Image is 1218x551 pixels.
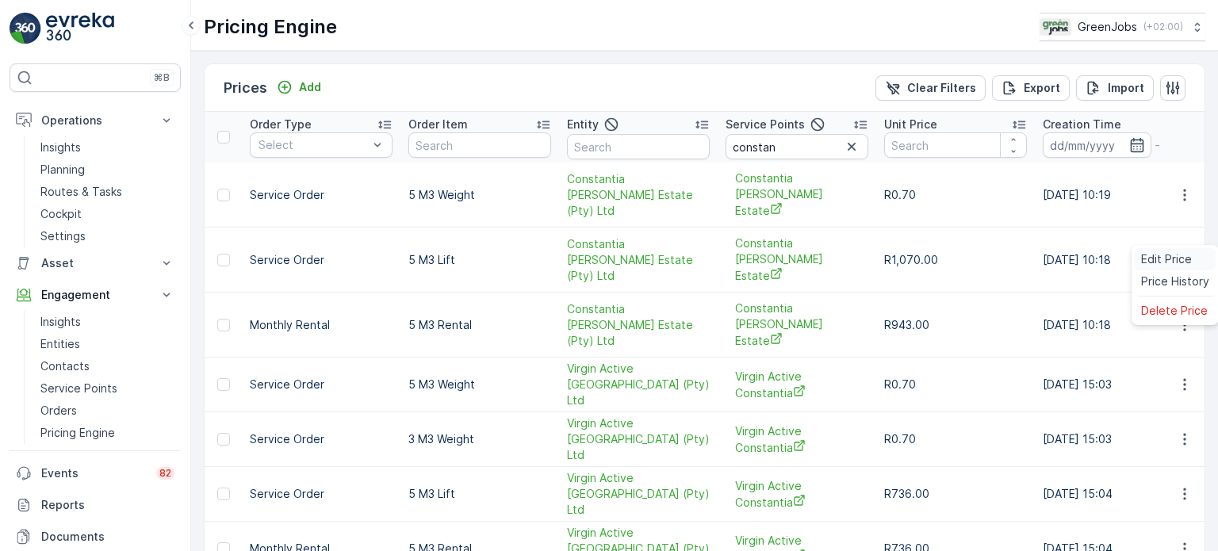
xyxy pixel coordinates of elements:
[41,529,174,545] p: Documents
[34,333,181,355] a: Entities
[259,137,368,153] p: Select
[41,113,149,128] p: Operations
[567,361,710,408] a: Virgin Active South Africa (Pty) Ltd
[40,162,85,178] p: Planning
[567,171,710,219] a: Constantia Glen Estate (Pty) Ltd
[567,361,710,408] span: Virgin Active [GEOGRAPHIC_DATA] (Pty) Ltd
[204,14,337,40] p: Pricing Engine
[10,247,181,279] button: Asset
[735,235,859,284] a: Constantia Glen Estate
[884,487,929,500] span: R736.00
[992,75,1070,101] button: Export
[40,403,77,419] p: Orders
[1108,80,1144,96] p: Import
[217,488,230,500] div: Toggle Row Selected
[726,134,868,159] input: Search
[299,79,321,95] p: Add
[34,377,181,400] a: Service Points
[10,489,181,521] a: Reports
[217,254,230,266] div: Toggle Row Selected
[34,136,181,159] a: Insights
[567,301,710,349] a: Constantia Glen Estate (Pty) Ltd
[10,13,41,44] img: logo
[408,431,551,447] p: 3 M3 Weight
[34,400,181,422] a: Orders
[1076,75,1154,101] button: Import
[884,253,938,266] span: R1,070.00
[34,355,181,377] a: Contacts
[735,170,859,219] a: Constantia Glen Estate
[884,432,916,446] span: R0.70
[1024,80,1060,96] p: Export
[1078,19,1137,35] p: GreenJobs
[884,318,929,331] span: R943.00
[40,184,122,200] p: Routes & Tasks
[217,319,230,331] div: Toggle Row Selected
[34,225,181,247] a: Settings
[10,457,181,489] a: Events82
[40,314,81,330] p: Insights
[735,300,859,349] span: Constantia [PERSON_NAME] Estate
[884,377,916,391] span: R0.70
[40,381,117,396] p: Service Points
[408,486,551,502] p: 5 M3 Lift
[408,117,468,132] p: Order Item
[217,433,230,446] div: Toggle Row Selected
[1043,117,1121,132] p: Creation Time
[567,301,710,349] span: Constantia [PERSON_NAME] Estate (Pty) Ltd
[1141,251,1192,267] span: Edit Price
[735,170,859,219] span: Constantia [PERSON_NAME] Estate
[1141,303,1208,319] span: Delete Price
[735,478,859,511] a: Virgin Active Constantia
[408,132,551,158] input: Search
[34,422,181,444] a: Pricing Engine
[735,369,859,401] a: Virgin Active Constantia
[1141,274,1209,289] span: Price History
[46,13,114,44] img: logo_light-DOdMpM7g.png
[735,300,859,349] a: Constantia Glen Estate
[567,470,710,518] span: Virgin Active [GEOGRAPHIC_DATA] (Pty) Ltd
[250,486,393,502] p: Service Order
[567,117,599,132] p: Entity
[250,117,312,132] p: Order Type
[907,80,976,96] p: Clear Filters
[40,425,115,441] p: Pricing Engine
[40,140,81,155] p: Insights
[40,206,82,222] p: Cockpit
[159,467,171,480] p: 82
[217,189,230,201] div: Toggle Row Selected
[250,431,393,447] p: Service Order
[41,287,149,303] p: Engagement
[10,105,181,136] button: Operations
[10,279,181,311] button: Engagement
[1155,136,1160,155] p: -
[270,78,327,97] button: Add
[884,188,916,201] span: R0.70
[250,252,393,268] p: Service Order
[408,317,551,333] p: 5 M3 Rental
[1143,21,1183,33] p: ( +02:00 )
[567,236,710,284] span: Constantia [PERSON_NAME] Estate (Pty) Ltd
[34,159,181,181] a: Planning
[567,171,710,219] span: Constantia [PERSON_NAME] Estate (Pty) Ltd
[735,235,859,284] span: Constantia [PERSON_NAME] Estate
[567,415,710,463] a: Virgin Active South Africa (Pty) Ltd
[408,187,551,203] p: 5 M3 Weight
[726,117,805,132] p: Service Points
[735,423,859,456] span: Virgin Active Constantia
[217,378,230,391] div: Toggle Row Selected
[408,377,551,392] p: 5 M3 Weight
[567,134,710,159] input: Search
[567,415,710,463] span: Virgin Active [GEOGRAPHIC_DATA] (Pty) Ltd
[34,311,181,333] a: Insights
[884,117,937,132] p: Unit Price
[41,465,147,481] p: Events
[408,252,551,268] p: 5 M3 Lift
[1040,13,1205,41] button: GreenJobs(+02:00)
[250,187,393,203] p: Service Order
[567,236,710,284] a: Constantia Glen Estate (Pty) Ltd
[884,132,1027,158] input: Search
[40,358,90,374] p: Contacts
